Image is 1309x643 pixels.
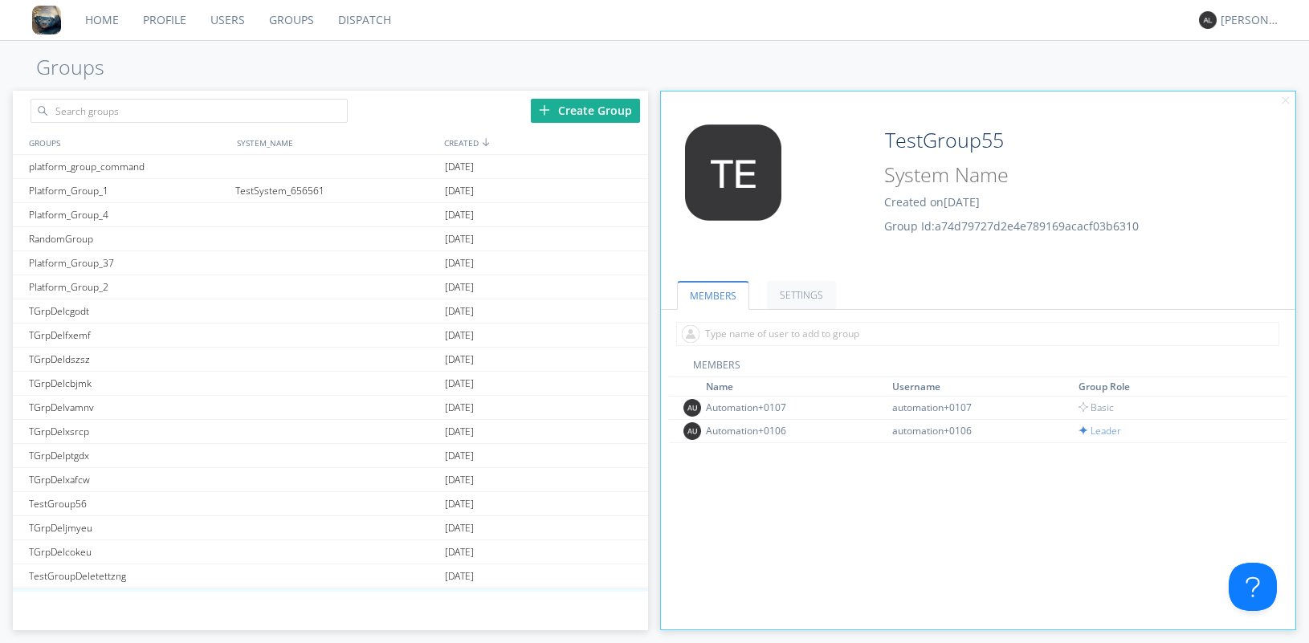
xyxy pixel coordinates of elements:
[1079,401,1114,414] span: Basic
[25,324,231,347] div: TGrpDelfxemf
[884,194,980,210] span: Created on
[25,444,231,467] div: TGrpDelptgdx
[13,564,647,588] a: TestGroupDeletettzng[DATE]
[890,377,1076,397] th: Toggle SortBy
[445,564,474,588] span: [DATE]
[445,179,474,203] span: [DATE]
[25,420,231,443] div: TGrpDelxsrcp
[13,203,647,227] a: Platform_Group_4[DATE]
[13,372,647,396] a: TGrpDelcbjmk[DATE]
[25,564,231,588] div: TestGroupDeletettzng
[445,324,474,348] span: [DATE]
[879,124,1138,157] input: Group Name
[892,424,1013,437] div: automation+0106
[445,299,474,324] span: [DATE]
[706,424,826,437] div: Automation+0106
[13,420,647,444] a: TGrpDelxsrcp[DATE]
[1199,11,1217,29] img: 373638.png
[25,179,231,202] div: Platform_Group_1
[25,588,231,612] div: TestGroup55
[1076,377,1262,397] th: Toggle SortBy
[531,99,640,123] div: Create Group
[25,227,231,250] div: RandomGroup
[445,348,474,372] span: [DATE]
[445,444,474,468] span: [DATE]
[539,104,550,116] img: plus.svg
[445,275,474,299] span: [DATE]
[13,227,647,251] a: RandomGroup[DATE]
[25,275,231,299] div: Platform_Group_2
[676,322,1279,346] input: Type name of user to add to group
[25,131,228,154] div: GROUPS
[25,155,231,178] div: platform_group_command
[25,348,231,371] div: TGrpDeldszsz
[706,401,826,414] div: Automation+0107
[445,251,474,275] span: [DATE]
[445,588,474,612] span: [DATE]
[233,131,440,154] div: SYSTEM_NAME
[1229,563,1277,611] iframe: Toggle Customer Support
[31,99,348,123] input: Search groups
[32,6,61,35] img: 8ff700cf5bab4eb8a436322861af2272
[703,377,890,397] th: Toggle SortBy
[445,468,474,492] span: [DATE]
[445,492,474,516] span: [DATE]
[13,155,647,179] a: platform_group_command[DATE]
[13,179,647,203] a: Platform_Group_1TestSystem_656561[DATE]
[13,324,647,348] a: TGrpDelfxemf[DATE]
[13,396,647,420] a: TGrpDelvamnv[DATE]
[25,492,231,515] div: TestGroup56
[13,444,647,468] a: TGrpDelptgdx[DATE]
[892,401,1013,414] div: automation+0107
[13,540,647,564] a: TGrpDelcokeu[DATE]
[677,281,749,310] a: MEMBERS
[13,516,647,540] a: TGrpDeljmyeu[DATE]
[1079,424,1121,437] span: Leader
[13,299,647,324] a: TGrpDelcgodt[DATE]
[25,299,231,323] div: TGrpDelcgodt
[13,348,647,372] a: TGrpDeldszsz[DATE]
[445,396,474,420] span: [DATE]
[673,124,793,221] img: 373638.png
[25,396,231,419] div: TGrpDelvamnv
[445,372,474,396] span: [DATE]
[445,420,474,444] span: [DATE]
[13,468,647,492] a: TGrpDelxafcw[DATE]
[25,516,231,539] div: TGrpDeljmyeu
[767,281,836,309] a: SETTINGS
[25,372,231,395] div: TGrpDelcbjmk
[879,160,1138,190] input: System Name
[13,251,647,275] a: Platform_Group_37[DATE]
[1280,96,1291,107] img: cancel.svg
[944,194,980,210] span: [DATE]
[445,516,474,540] span: [DATE]
[1221,12,1281,28] div: [PERSON_NAME]
[445,203,474,227] span: [DATE]
[445,155,474,179] span: [DATE]
[683,422,701,440] img: 373638.png
[25,251,231,275] div: Platform_Group_37
[25,203,231,226] div: Platform_Group_4
[25,540,231,564] div: TGrpDelcokeu
[13,275,647,299] a: Platform_Group_2[DATE]
[884,218,1139,234] span: Group Id: a74d79727d2e4e789169acacf03b6310
[440,131,649,154] div: CREATED
[13,492,647,516] a: TestGroup56[DATE]
[231,179,441,202] div: TestSystem_656561
[25,468,231,491] div: TGrpDelxafcw
[13,588,647,612] a: TestGroup55[DATE]
[445,227,474,251] span: [DATE]
[683,399,701,417] img: 373638.png
[669,358,1287,377] div: MEMBERS
[445,540,474,564] span: [DATE]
